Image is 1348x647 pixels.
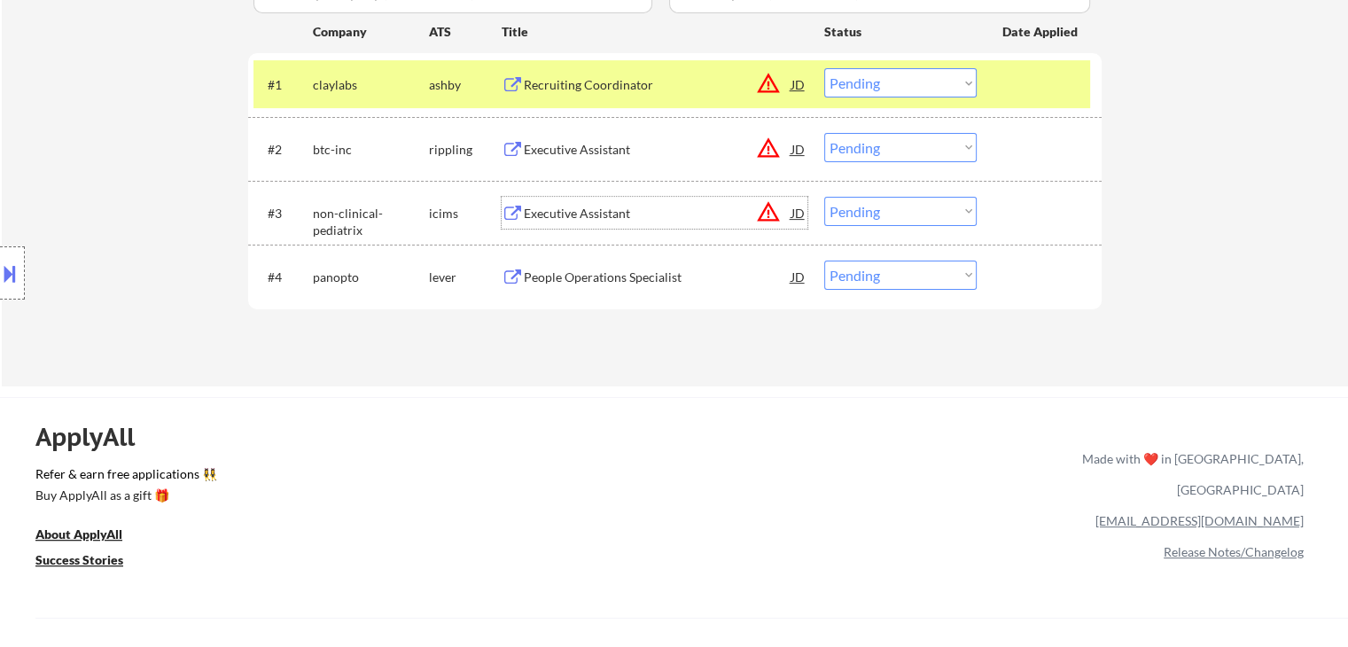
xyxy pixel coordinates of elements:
[756,71,781,96] button: warning_amber
[524,76,791,94] div: Recruiting Coordinator
[429,269,502,286] div: lever
[35,552,123,567] u: Success Stories
[756,136,781,160] button: warning_amber
[429,23,502,41] div: ATS
[313,269,429,286] div: panopto
[1075,443,1304,505] div: Made with ❤️ in [GEOGRAPHIC_DATA], [GEOGRAPHIC_DATA]
[35,468,712,487] a: Refer & earn free applications 👯‍♀️
[756,199,781,224] button: warning_amber
[790,197,807,229] div: JD
[35,526,122,542] u: About ApplyAll
[313,141,429,159] div: btc-inc
[35,489,213,502] div: Buy ApplyAll as a gift 🎁
[429,76,502,94] div: ashby
[502,23,807,41] div: Title
[824,15,977,47] div: Status
[313,23,429,41] div: Company
[35,526,147,548] a: About ApplyAll
[35,487,213,509] a: Buy ApplyAll as a gift 🎁
[1164,544,1304,559] a: Release Notes/Changelog
[790,68,807,100] div: JD
[313,205,429,239] div: non-clinical-pediatrix
[429,205,502,222] div: icims
[524,205,791,222] div: Executive Assistant
[313,76,429,94] div: claylabs
[35,551,147,573] a: Success Stories
[35,422,155,452] div: ApplyAll
[524,141,791,159] div: Executive Assistant
[524,269,791,286] div: People Operations Specialist
[429,141,502,159] div: rippling
[268,76,299,94] div: #1
[1002,23,1080,41] div: Date Applied
[1095,513,1304,528] a: [EMAIL_ADDRESS][DOMAIN_NAME]
[790,261,807,292] div: JD
[790,133,807,165] div: JD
